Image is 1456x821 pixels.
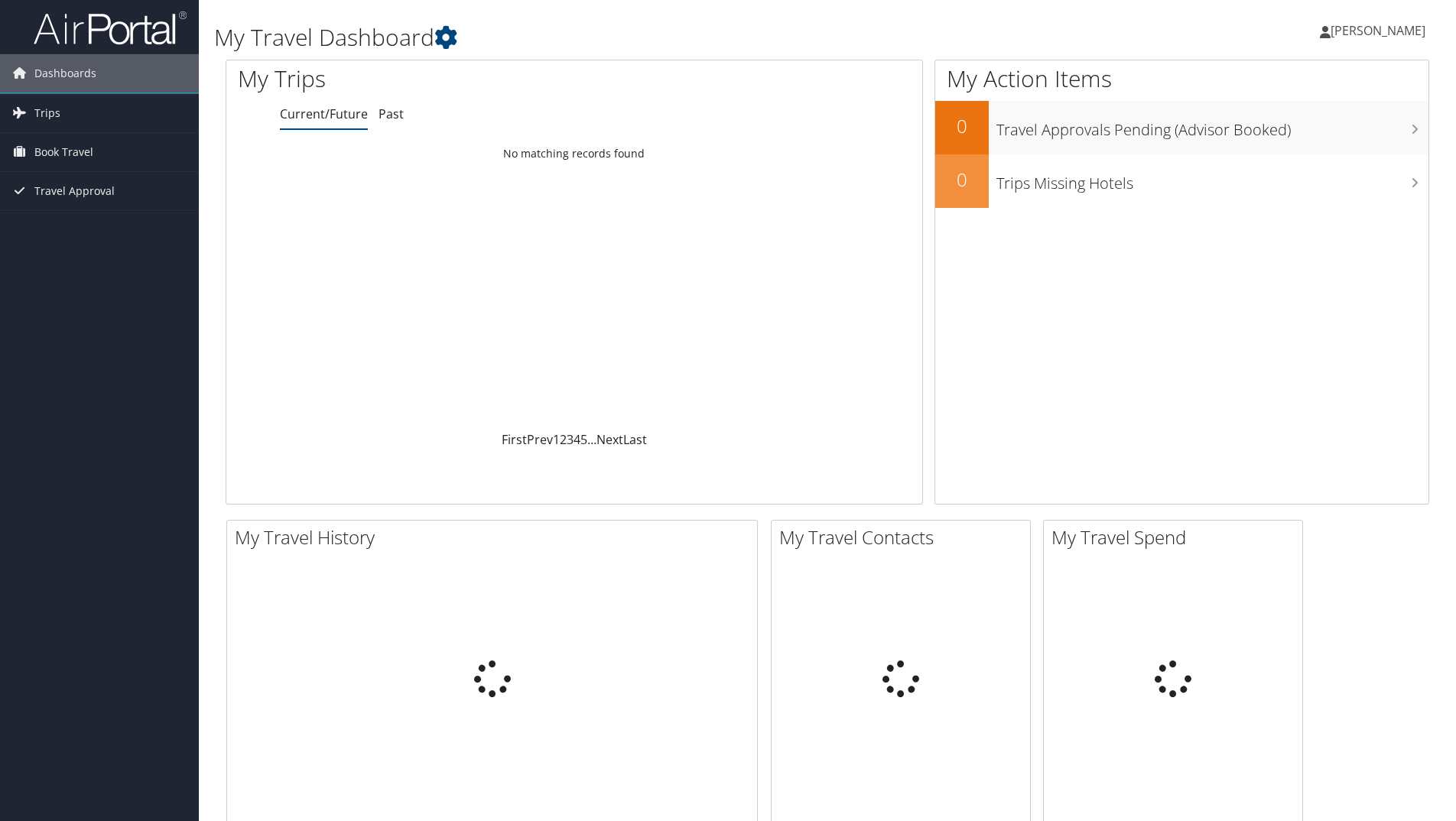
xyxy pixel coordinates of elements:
[1051,524,1302,550] h2: My Travel Spend
[935,154,1428,208] a: 0Trips Missing Hotels
[935,167,989,193] h2: 0
[214,21,1032,54] h1: My Travel Dashboard
[527,431,553,448] a: Prev
[935,63,1428,95] h1: My Action Items
[34,133,93,171] span: Book Travel
[779,524,1030,550] h2: My Travel Contacts
[580,431,587,448] a: 5
[34,54,96,92] span: Dashboards
[280,105,368,122] a: Current/Future
[238,63,621,95] h1: My Trips
[1331,22,1425,39] span: [PERSON_NAME]
[996,112,1428,141] h3: Travel Approvals Pending (Advisor Booked)
[235,524,757,550] h2: My Travel History
[34,94,60,132] span: Trips
[996,165,1428,194] h3: Trips Missing Hotels
[587,431,596,448] span: …
[226,140,922,167] td: No matching records found
[596,431,623,448] a: Next
[935,101,1428,154] a: 0Travel Approvals Pending (Advisor Booked)
[560,431,567,448] a: 2
[379,105,404,122] a: Past
[34,172,115,210] span: Travel Approval
[935,113,989,139] h2: 0
[553,431,560,448] a: 1
[502,431,527,448] a: First
[1320,8,1441,54] a: [PERSON_NAME]
[574,431,580,448] a: 4
[567,431,574,448] a: 3
[623,431,647,448] a: Last
[34,10,187,46] img: airportal-logo.png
